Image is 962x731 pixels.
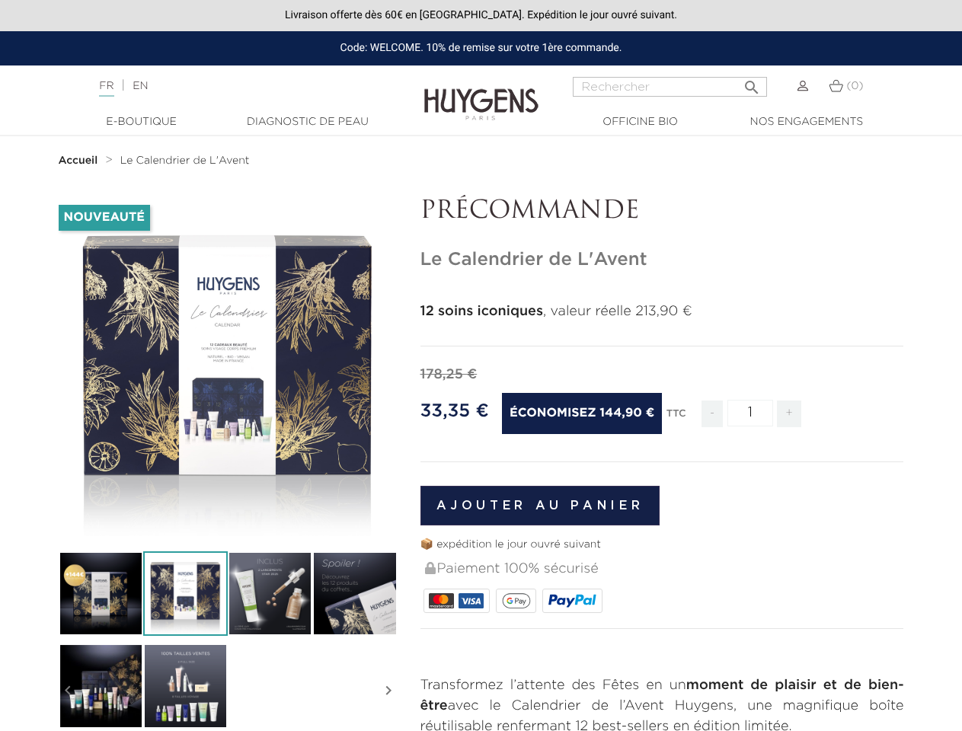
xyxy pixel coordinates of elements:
span: Économisez 144,90 € [502,393,662,434]
input: Rechercher [573,77,767,97]
div: TTC [666,397,686,439]
button: Ajouter au panier [420,486,660,525]
p: 📦 expédition le jour ouvré suivant [420,537,904,553]
img: Huygens [424,64,539,123]
i:  [379,653,398,729]
a: FR [99,81,113,97]
a: Accueil [59,155,101,167]
a: Diagnostic de peau [232,114,384,130]
strong: 12 soins iconiques [420,305,543,318]
p: , valeur réelle 213,90 € [420,302,904,322]
div: | [91,77,389,95]
i:  [59,653,77,729]
img: Paiement 100% sécurisé [425,562,436,574]
a: Officine Bio [564,114,717,130]
span: Le Calendrier de L'Avent [120,155,250,166]
span: 178,25 € [420,368,478,381]
span: - [702,401,723,427]
p: PRÉCOMMANDE [420,197,904,226]
input: Quantité [727,400,773,426]
li: Nouveauté [59,205,150,231]
i:  [743,74,761,92]
img: VISA [459,593,484,608]
a: E-Boutique [66,114,218,130]
h1: Le Calendrier de L'Avent [420,249,904,271]
strong: Accueil [59,155,98,166]
button:  [738,72,765,93]
span: + [777,401,801,427]
div: Paiement 100% sécurisé [423,553,904,586]
span: (0) [847,81,864,91]
a: Le Calendrier de L'Avent [120,155,250,167]
span: 33,35 € [420,402,489,420]
img: MASTERCARD [429,593,454,608]
img: google_pay [502,593,531,608]
img: Le Calendrier de L'Avent [59,551,143,636]
a: Nos engagements [730,114,883,130]
a: EN [133,81,148,91]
